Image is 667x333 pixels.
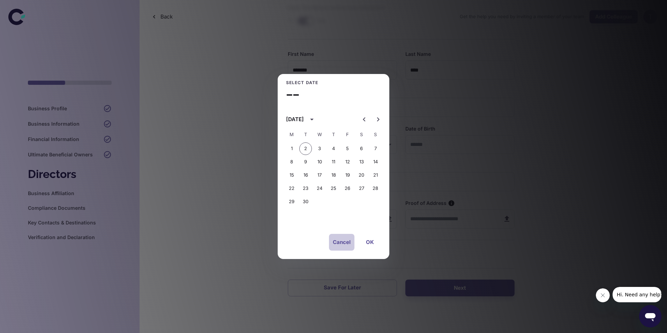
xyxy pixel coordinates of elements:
button: 22 [285,182,298,195]
button: 11 [327,156,340,168]
button: 16 [299,169,312,182]
iframe: Button to launch messaging window [639,305,661,327]
button: 6 [355,142,368,155]
span: Thursday [327,128,340,142]
button: 9 [299,156,312,168]
button: 25 [327,182,340,195]
button: 26 [341,182,354,195]
iframe: Message from company [613,287,661,302]
button: 29 [285,195,298,208]
button: Cancel [329,234,354,251]
button: Previous month [357,112,371,126]
button: 23 [299,182,312,195]
button: 8 [285,156,298,168]
button: 28 [369,182,382,195]
span: Tuesday [299,128,312,142]
button: 18 [327,169,340,182]
button: 24 [313,182,326,195]
button: 3 [313,142,326,155]
h4: –– [286,86,299,103]
span: Select date [286,80,318,86]
span: Hi. Need any help? [4,5,50,10]
button: 2 [299,142,312,155]
button: 13 [355,156,368,168]
span: Monday [285,128,298,142]
button: 20 [355,169,368,182]
button: 21 [369,169,382,182]
button: 1 [285,142,298,155]
button: 14 [369,156,382,168]
button: 17 [313,169,326,182]
span: Friday [341,128,354,142]
button: Next month [371,112,385,126]
div: [DATE] [286,116,304,124]
button: 19 [341,169,354,182]
button: 15 [285,169,298,182]
iframe: Close message [596,288,610,302]
button: 10 [313,156,326,168]
button: calendar view is open, switch to year view [306,113,318,125]
button: 7 [369,142,382,155]
span: Sunday [369,128,382,142]
button: OK [359,234,381,251]
button: 30 [299,195,312,208]
span: Saturday [355,128,368,142]
span: Wednesday [313,128,326,142]
button: 27 [355,182,368,195]
button: 4 [327,142,340,155]
button: 12 [341,156,354,168]
button: 5 [341,142,354,155]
